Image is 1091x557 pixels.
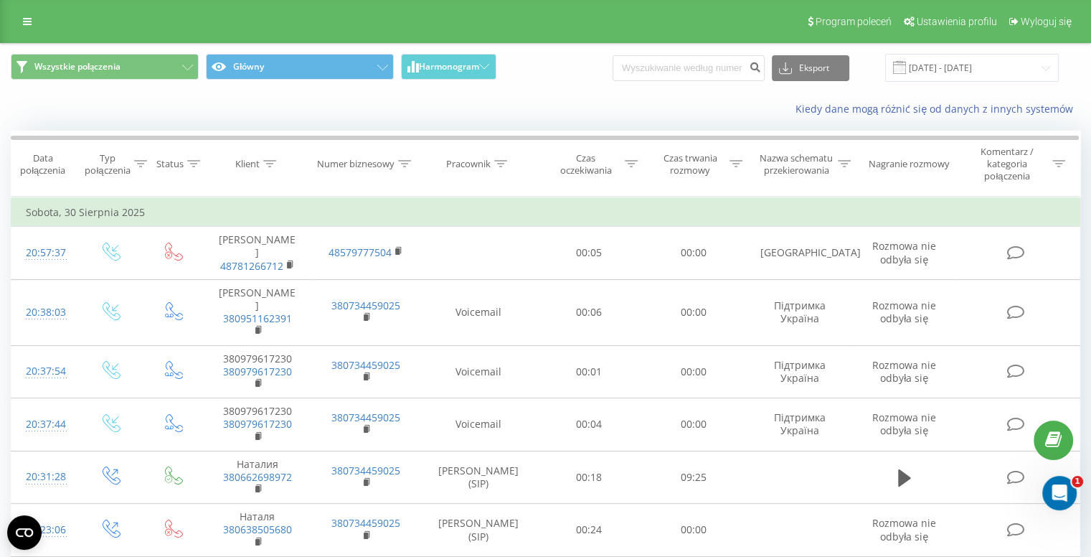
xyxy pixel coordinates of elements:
div: 20:37:54 [26,357,64,385]
td: Підтримка Україна [745,398,854,451]
a: 380734459025 [331,299,400,312]
td: [GEOGRAPHIC_DATA] [745,227,854,280]
td: [PERSON_NAME] [203,227,311,280]
div: Nagranie rozmowy [869,158,950,170]
a: 380979617230 [223,365,292,378]
td: 00:00 [641,227,745,280]
a: 48781266712 [220,259,283,273]
div: Numer biznesowy [317,158,395,170]
a: 380979617230 [223,417,292,431]
div: 20:31:28 [26,463,64,491]
button: Eksport [772,55,849,81]
td: 00:01 [537,345,641,398]
input: Wyszukiwanie według numeru [613,55,765,81]
span: Rozmowa nie odbyła się [872,299,936,325]
a: 380734459025 [331,464,400,477]
div: 20:37:44 [26,411,64,439]
span: Rozmowa nie odbyła się [872,358,936,385]
td: 00:05 [537,227,641,280]
span: 1 [1072,476,1083,487]
td: 09:25 [641,451,745,504]
td: 380979617230 [203,345,311,398]
div: Komentarz / kategoria połączenia [965,146,1049,182]
td: 00:00 [641,398,745,451]
a: 380638505680 [223,523,292,536]
td: Підтримка Україна [745,279,854,345]
td: Підтримка Україна [745,345,854,398]
td: 00:06 [537,279,641,345]
span: Ustawienia profilu [917,16,997,27]
td: 00:00 [641,345,745,398]
td: Наталя [203,504,311,557]
a: 380734459025 [331,411,400,424]
a: 380951162391 [223,312,292,325]
div: 20:23:06 [26,516,64,544]
div: Data połączenia [11,152,74,177]
div: 20:38:03 [26,299,64,327]
div: Status [156,158,184,170]
td: Voicemail [420,279,537,345]
div: Czas trwania rozmowy [654,152,726,177]
td: 00:04 [537,398,641,451]
div: Nazwa schematu przekierowania [759,152,834,177]
div: Pracownik [446,158,491,170]
button: Wszystkie połączenia [11,54,199,80]
td: [PERSON_NAME] [203,279,311,345]
div: Klient [235,158,260,170]
span: Wszystkie połączenia [34,61,121,72]
span: Wyloguj się [1021,16,1072,27]
td: 380979617230 [203,398,311,451]
iframe: Intercom live chat [1042,476,1077,510]
a: 380734459025 [331,358,400,372]
button: Open CMP widget [7,515,42,550]
td: Voicemail [420,345,537,398]
td: Наталия [203,451,311,504]
span: Rozmowa nie odbyła się [872,411,936,437]
td: [PERSON_NAME] (SIP) [420,504,537,557]
td: Voicemail [420,398,537,451]
td: 00:00 [641,279,745,345]
td: 00:18 [537,451,641,504]
a: 380734459025 [331,516,400,530]
div: 20:57:37 [26,239,64,267]
a: Kiedy dane mogą różnić się od danych z innych systemów [795,102,1080,116]
span: Harmonogram [419,62,479,72]
span: Rozmowa nie odbyła się [872,516,936,543]
td: 00:24 [537,504,641,557]
a: 380662698972 [223,470,292,484]
button: Główny [206,54,394,80]
button: Harmonogram [401,54,496,80]
div: Czas oczekiwania [550,152,622,177]
td: 00:00 [641,504,745,557]
td: [PERSON_NAME] (SIP) [420,451,537,504]
td: Sobota, 30 Sierpnia 2025 [11,198,1080,227]
a: 48579777504 [329,245,392,259]
span: Program poleceń [816,16,892,27]
span: Rozmowa nie odbyła się [872,239,936,266]
div: Typ połączenia [85,152,130,177]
